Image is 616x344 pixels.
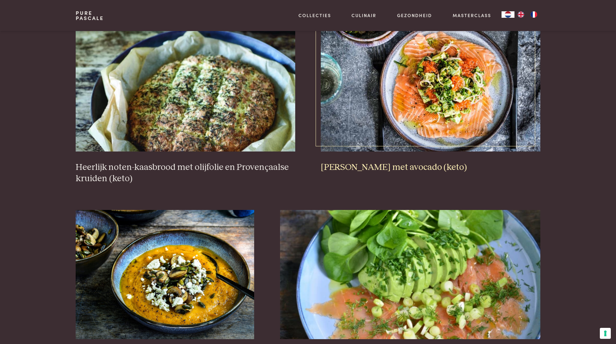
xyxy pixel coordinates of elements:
[321,162,540,173] h3: [PERSON_NAME] met avocado (keto)
[527,11,540,18] a: FR
[502,11,514,18] a: NL
[321,22,540,173] a: Rauwe zalm met avocado (keto) [PERSON_NAME] met avocado (keto)
[600,328,611,339] button: Uw voorkeuren voor toestemming voor trackingtechnologieën
[76,22,295,151] img: Heerlijk noten-kaasbrood met olijfolie en Provençaalse kruiden (keto)
[76,210,254,339] img: Pompoensoep met champignons en feta
[514,11,540,18] ul: Language list
[397,12,432,19] a: Gezondheid
[502,11,514,18] div: Language
[76,22,295,184] a: Heerlijk noten-kaasbrood met olijfolie en Provençaalse kruiden (keto) Heerlijk noten-kaasbrood me...
[298,12,331,19] a: Collecties
[351,12,376,19] a: Culinair
[280,210,540,339] img: Gerookte zalm met avocado en postelein (keto)
[502,11,540,18] aside: Language selected: Nederlands
[76,162,295,184] h3: Heerlijk noten-kaasbrood met olijfolie en Provençaalse kruiden (keto)
[76,10,104,21] a: PurePascale
[321,22,540,151] img: Rauwe zalm met avocado (keto)
[514,11,527,18] a: EN
[453,12,491,19] a: Masterclass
